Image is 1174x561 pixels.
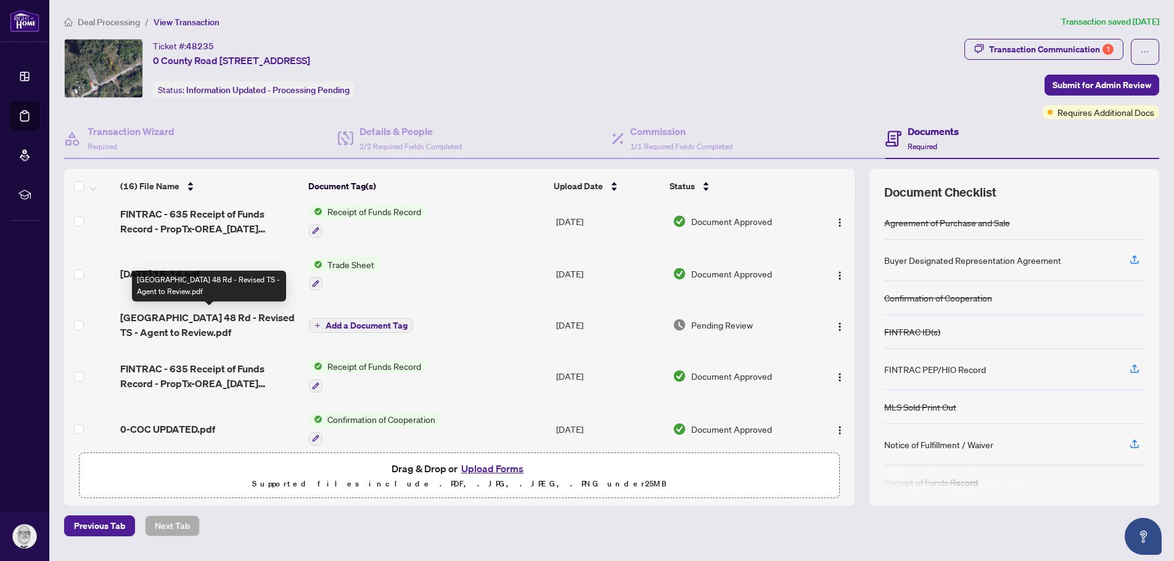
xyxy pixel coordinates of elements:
[884,325,940,338] div: FINTRAC ID(s)
[64,18,73,27] span: home
[551,248,668,301] td: [DATE]
[884,184,996,201] span: Document Checklist
[309,317,413,333] button: Add a Document Tag
[691,267,772,280] span: Document Approved
[551,403,668,456] td: [DATE]
[1141,47,1149,56] span: ellipsis
[884,216,1010,229] div: Agreement of Purchase and Sale
[309,359,322,373] img: Status Icon
[154,17,220,28] span: View Transaction
[120,422,215,436] span: 0-COC UPDATED.pdf
[309,359,426,393] button: Status IconReceipt of Funds Record
[132,271,286,301] div: [GEOGRAPHIC_DATA] 48 Rd - Revised TS - Agent to Review.pdf
[1057,105,1154,119] span: Requires Additional Docs
[120,361,299,391] span: FINTRAC - 635 Receipt of Funds Record - PropTx-OREA_[DATE] 12_48_21.pdf
[835,218,845,227] img: Logo
[830,419,850,439] button: Logo
[691,318,753,332] span: Pending Review
[908,124,959,139] h4: Documents
[145,15,149,29] li: /
[673,369,686,383] img: Document Status
[551,300,668,350] td: [DATE]
[309,412,322,426] img: Status Icon
[630,124,733,139] h4: Commission
[78,17,140,28] span: Deal Processing
[303,169,549,203] th: Document Tag(s)
[120,266,200,281] span: [DATE] 18-14.pdf
[830,315,850,335] button: Logo
[884,362,986,376] div: FINTRAC PEP/HIO Record
[10,9,39,32] img: logo
[314,322,321,329] span: plus
[120,207,299,236] span: FINTRAC - 635 Receipt of Funds Record - PropTx-OREA_[DATE] 12_48_21.pdf
[884,291,992,305] div: Confirmation of Cooperation
[908,142,937,151] span: Required
[309,318,413,333] button: Add a Document Tag
[673,318,686,332] img: Document Status
[670,179,695,193] span: Status
[87,477,832,491] p: Supported files include .PDF, .JPG, .JPEG, .PNG under 25 MB
[830,211,850,231] button: Logo
[835,425,845,435] img: Logo
[691,369,772,383] span: Document Approved
[835,322,845,332] img: Logo
[1125,518,1162,555] button: Open asap
[309,258,379,291] button: Status IconTrade Sheet
[74,516,125,536] span: Previous Tab
[551,350,668,403] td: [DATE]
[80,453,839,499] span: Drag & Drop orUpload FormsSupported files include .PDF, .JPG, .JPEG, .PNG under25MB
[665,169,810,203] th: Status
[673,215,686,228] img: Document Status
[120,179,179,193] span: (16) File Name
[359,142,462,151] span: 2/2 Required Fields Completed
[884,400,956,414] div: MLS Sold Print Out
[13,525,36,548] img: Profile Icon
[115,169,303,203] th: (16) File Name
[830,264,850,284] button: Logo
[322,359,426,373] span: Receipt of Funds Record
[884,438,993,451] div: Notice of Fulfillment / Waiver
[673,267,686,280] img: Document Status
[835,271,845,280] img: Logo
[64,515,135,536] button: Previous Tab
[88,124,174,139] h4: Transaction Wizard
[309,258,322,271] img: Status Icon
[65,39,142,97] img: IMG-X12327279_1.jpg
[326,321,408,330] span: Add a Document Tag
[322,205,426,218] span: Receipt of Funds Record
[554,179,603,193] span: Upload Date
[88,142,117,151] span: Required
[309,412,440,446] button: Status IconConfirmation of Cooperation
[309,205,322,218] img: Status Icon
[186,84,350,96] span: Information Updated - Processing Pending
[153,53,310,68] span: 0 County Road [STREET_ADDRESS]
[691,215,772,228] span: Document Approved
[186,41,214,52] span: 48235
[1102,44,1114,55] div: 1
[1053,75,1151,95] span: Submit for Admin Review
[392,461,527,477] span: Drag & Drop or
[153,81,355,98] div: Status:
[153,39,214,53] div: Ticket #:
[309,205,426,238] button: Status IconReceipt of Funds Record
[322,258,379,271] span: Trade Sheet
[549,169,665,203] th: Upload Date
[673,422,686,436] img: Document Status
[458,461,527,477] button: Upload Forms
[322,412,440,426] span: Confirmation of Cooperation
[145,515,200,536] button: Next Tab
[884,253,1061,267] div: Buyer Designated Representation Agreement
[630,142,733,151] span: 1/1 Required Fields Completed
[964,39,1123,60] button: Transaction Communication1
[835,372,845,382] img: Logo
[1061,15,1159,29] article: Transaction saved [DATE]
[120,310,299,340] span: [GEOGRAPHIC_DATA] 48 Rd - Revised TS - Agent to Review.pdf
[551,195,668,248] td: [DATE]
[989,39,1114,59] div: Transaction Communication
[359,124,462,139] h4: Details & People
[830,366,850,386] button: Logo
[691,422,772,436] span: Document Approved
[1045,75,1159,96] button: Submit for Admin Review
